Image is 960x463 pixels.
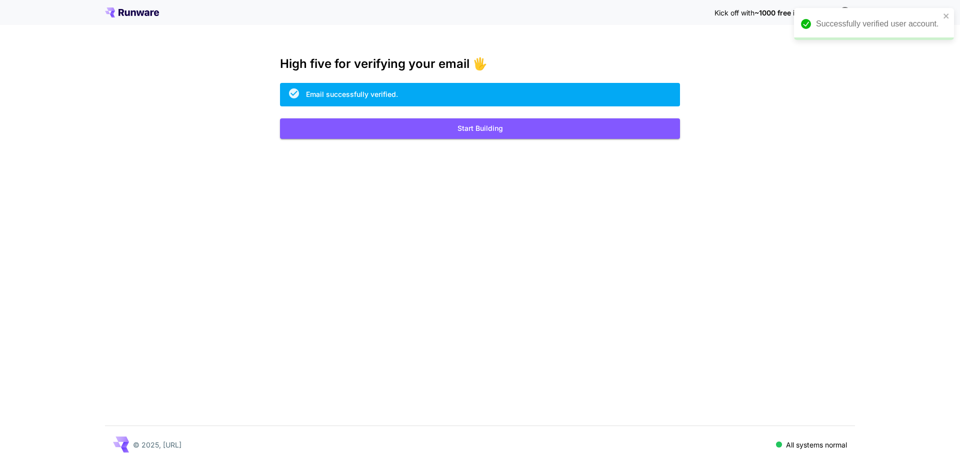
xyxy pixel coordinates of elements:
button: Start Building [280,118,680,139]
div: Successfully verified user account. [816,18,940,30]
button: In order to qualify for free credit, you need to sign up with a business email address and click ... [835,2,855,22]
div: Email successfully verified. [306,89,398,99]
button: close [943,12,950,20]
span: ~1000 free images! 🎈 [754,8,831,17]
p: All systems normal [786,440,847,450]
span: Kick off with [714,8,754,17]
h3: High five for verifying your email 🖐️ [280,57,680,71]
p: © 2025, [URL] [133,440,181,450]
